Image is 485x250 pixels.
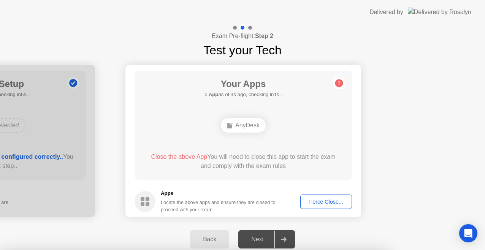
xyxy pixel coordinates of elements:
span: Close the above App [151,153,207,160]
h4: Exam Pre-flight: [212,32,273,41]
div: Open Intercom Messenger [459,224,477,242]
div: Force Close... [303,199,349,205]
div: You will need to close this app to start the exam and comply with the exam rules [146,152,341,171]
h5: Apps [161,190,276,197]
div: Delivered by [369,8,403,17]
h1: Your Apps [204,77,282,91]
div: Locate the above apps and ensure they are closed to proceed with your exam. [161,199,276,213]
b: 1 App [204,92,218,97]
h1: Test your Tech [203,41,282,59]
div: Next [241,236,274,243]
img: Delivered by Rosalyn [408,8,471,16]
b: Step 2 [255,33,273,39]
div: Back [192,236,227,243]
div: AnyDesk [221,118,266,133]
h5: as of 4s ago, checking in1s.. [204,91,282,98]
